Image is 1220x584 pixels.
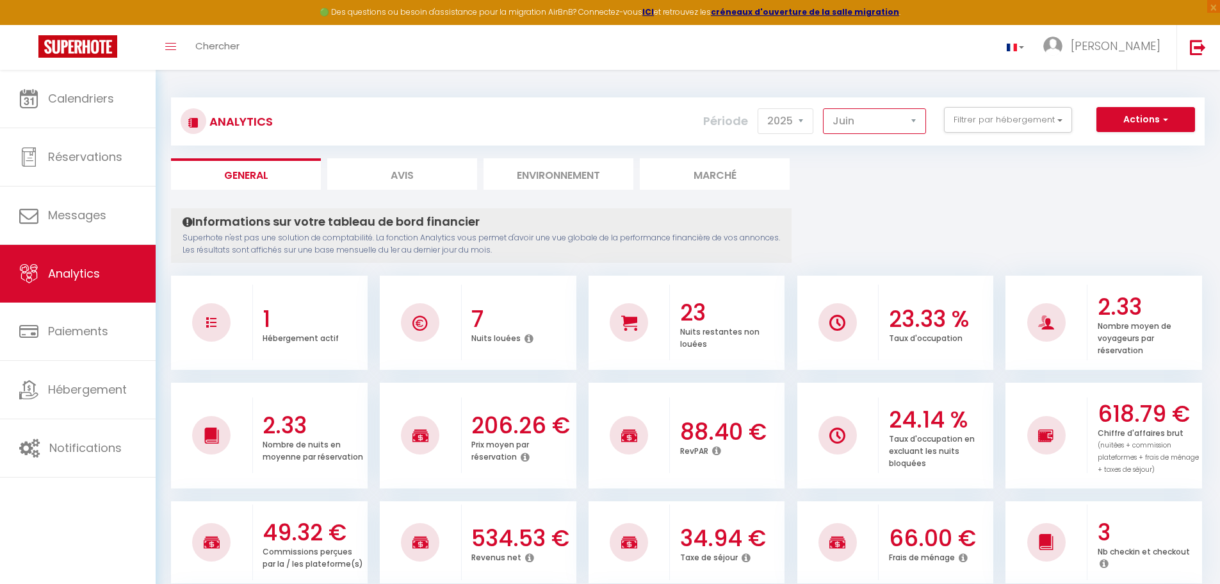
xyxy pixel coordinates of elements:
img: ... [1043,37,1062,56]
p: Revenus net [471,549,521,563]
h3: 66.00 € [889,525,991,552]
h3: Analytics [206,107,273,136]
span: (nuitées + commission plateformes + frais de ménage + taxes de séjour) [1098,440,1199,474]
p: Taux d'occupation [889,330,963,344]
span: Chercher [195,39,240,53]
h3: 88.40 € [680,419,782,446]
a: Chercher [186,25,249,70]
label: Période [703,107,748,135]
li: General [171,158,321,190]
button: Filtrer par hébergement [944,107,1072,133]
img: NO IMAGE [829,428,845,444]
img: logout [1190,39,1206,55]
h3: 3 [1098,519,1200,546]
span: Calendriers [48,90,114,106]
h3: 2.33 [1098,294,1200,321]
h3: 49.32 € [263,519,364,546]
p: Commissions perçues par la / les plateforme(s) [263,544,363,569]
p: Chiffre d'affaires brut [1098,425,1199,475]
span: Hébergement [48,381,127,397]
p: Taux d'occupation en excluant les nuits bloquées [889,431,975,469]
h3: 24.14 % [889,406,991,433]
p: Prix moyen par réservation [471,437,529,462]
li: Environnement [484,158,633,190]
button: Ouvrir le widget de chat LiveChat [10,5,49,44]
p: Nombre moyen de voyageurs par réservation [1098,318,1171,356]
h3: 534.53 € [471,525,573,552]
a: ... [PERSON_NAME] [1034,25,1176,70]
img: NO IMAGE [206,317,216,328]
span: Notifications [49,440,122,456]
p: Superhote n'est pas une solution de comptabilité. La fonction Analytics vous permet d'avoir une v... [183,232,780,256]
span: Messages [48,207,106,223]
img: Super Booking [38,35,117,58]
h3: 23 [680,299,782,326]
a: ICI [642,6,654,17]
h3: 206.26 € [471,412,573,439]
button: Actions [1096,107,1195,133]
p: Nuits restantes non louées [680,324,760,349]
li: Avis [327,158,477,190]
a: créneaux d'ouverture de la salle migration [711,6,899,17]
p: Frais de ménage [889,549,955,563]
span: Réservations [48,149,122,165]
span: [PERSON_NAME] [1071,38,1160,54]
h3: 1 [263,306,364,333]
p: Nb checkin et checkout [1098,544,1190,557]
p: RevPAR [680,443,708,456]
h3: 2.33 [263,412,364,439]
p: Taxe de séjour [680,549,738,563]
span: Paiements [48,323,108,339]
h3: 23.33 % [889,306,991,333]
h4: Informations sur votre tableau de bord financier [183,215,780,229]
h3: 34.94 € [680,525,782,552]
h3: 7 [471,306,573,333]
img: NO IMAGE [1038,428,1054,443]
li: Marché [640,158,790,190]
p: Hébergement actif [263,330,339,344]
p: Nuits louées [471,330,521,344]
h3: 618.79 € [1098,401,1200,428]
span: Analytics [48,265,100,281]
p: Nombre de nuits en moyenne par réservation [263,437,363,462]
